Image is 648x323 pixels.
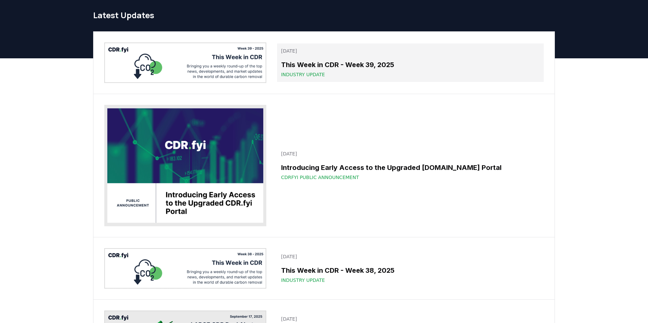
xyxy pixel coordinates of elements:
[281,277,325,284] span: Industry Update
[281,316,540,322] p: [DATE]
[277,43,544,82] a: [DATE]This Week in CDR - Week 39, 2025Industry Update
[281,60,540,70] h3: This Week in CDR - Week 39, 2025
[277,249,544,288] a: [DATE]This Week in CDR - Week 38, 2025Industry Update
[277,146,544,185] a: [DATE]Introducing Early Access to the Upgraded [DOMAIN_NAME] PortalCDRfyi Public Announcement
[281,163,540,173] h3: Introducing Early Access to the Upgraded [DOMAIN_NAME] Portal
[281,265,540,275] h3: This Week in CDR - Week 38, 2025
[104,105,266,226] img: Introducing Early Access to the Upgraded CDR.fyi Portal blog post image
[104,248,266,289] img: This Week in CDR - Week 38, 2025 blog post image
[281,71,325,78] span: Industry Update
[93,10,555,21] h1: Latest Updates
[104,42,266,83] img: This Week in CDR - Week 39, 2025 blog post image
[281,253,540,260] p: [DATE]
[281,150,540,157] p: [DATE]
[281,48,540,54] p: [DATE]
[281,174,359,181] span: CDRfyi Public Announcement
